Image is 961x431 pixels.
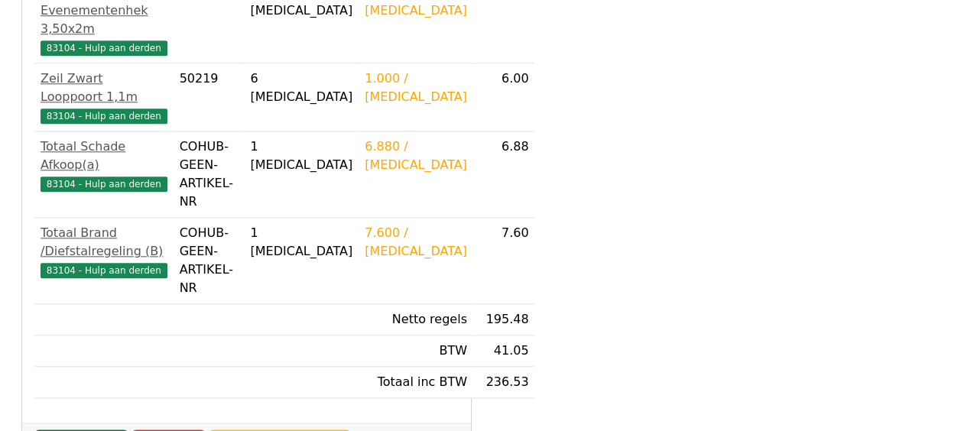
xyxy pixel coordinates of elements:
[41,70,167,106] div: Zeil Zwart Looppoort 1,1m
[473,335,535,367] td: 41.05
[41,138,167,193] a: Totaal Schade Afkoop(a)83104 - Hulp aan derden
[365,70,467,106] div: 1.000 / [MEDICAL_DATA]
[359,367,473,398] td: Totaal inc BTW
[473,304,535,335] td: 195.48
[174,131,245,218] td: COHUB-GEEN-ARTIKEL-NR
[359,335,473,367] td: BTW
[365,138,467,174] div: 6.880 / [MEDICAL_DATA]
[174,218,245,304] td: COHUB-GEEN-ARTIKEL-NR
[473,218,535,304] td: 7.60
[174,63,245,131] td: 50219
[41,41,167,56] span: 83104 - Hulp aan derden
[41,109,167,124] span: 83104 - Hulp aan derden
[250,224,352,261] div: 1 [MEDICAL_DATA]
[473,131,535,218] td: 6.88
[359,304,473,335] td: Netto regels
[473,63,535,131] td: 6.00
[41,224,167,279] a: Totaal Brand /Diefstalregeling (B)83104 - Hulp aan derden
[41,70,167,125] a: Zeil Zwart Looppoort 1,1m83104 - Hulp aan derden
[250,138,352,174] div: 1 [MEDICAL_DATA]
[41,177,167,192] span: 83104 - Hulp aan derden
[41,224,167,261] div: Totaal Brand /Diefstalregeling (B)
[41,138,167,174] div: Totaal Schade Afkoop(a)
[250,70,352,106] div: 6 [MEDICAL_DATA]
[41,263,167,278] span: 83104 - Hulp aan derden
[365,224,467,261] div: 7.600 / [MEDICAL_DATA]
[473,367,535,398] td: 236.53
